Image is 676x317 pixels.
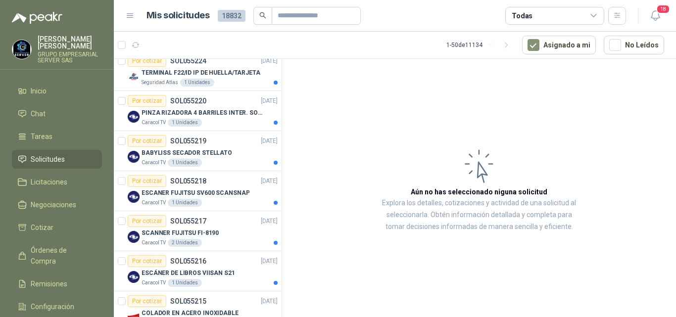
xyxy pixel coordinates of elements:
[31,86,47,96] span: Inicio
[142,68,260,78] p: TERMINAL F22/ID IP DE HUELLA/TARJETA
[261,217,278,226] p: [DATE]
[261,56,278,66] p: [DATE]
[170,298,206,305] p: SOL055215
[31,301,74,312] span: Configuración
[12,82,102,100] a: Inicio
[261,136,278,146] p: [DATE]
[168,199,202,207] div: 1 Unidades
[31,154,65,165] span: Solicitudes
[170,218,206,225] p: SOL055217
[31,278,67,289] span: Remisiones
[31,108,46,119] span: Chat
[180,79,214,87] div: 1 Unidades
[170,258,206,265] p: SOL055216
[12,297,102,316] a: Configuración
[12,274,102,293] a: Remisiones
[114,51,282,91] a: Por cotizarSOL055224[DATE] Company LogoTERMINAL F22/ID IP DE HUELLA/TARJETASeguridad Atlas1 Unidades
[381,197,577,233] p: Explora los detalles, cotizaciones y actividad de una solicitud al seleccionarla. Obtén informaci...
[114,171,282,211] a: Por cotizarSOL055218[DATE] Company LogoESCANER FUJITSU SV600 SCANSNAPCaracol TV1 Unidades
[512,10,532,21] div: Todas
[31,222,53,233] span: Cotizar
[128,71,140,83] img: Company Logo
[168,119,202,127] div: 1 Unidades
[114,91,282,131] a: Por cotizarSOL055220[DATE] Company LogoPINZA RIZADORA 4 BARRILES INTER. SOL-GEL BABYLISS SECADOR ...
[114,251,282,291] a: Por cotizarSOL055216[DATE] Company LogoESCÁNER DE LIBROS VIISAN S21Caracol TV1 Unidades
[12,40,31,59] img: Company Logo
[656,4,670,14] span: 18
[446,37,514,53] div: 1 - 50 de 11134
[142,79,178,87] p: Seguridad Atlas
[12,218,102,237] a: Cotizar
[142,119,166,127] p: Caracol TV
[12,104,102,123] a: Chat
[38,36,102,49] p: [PERSON_NAME] [PERSON_NAME]
[12,241,102,271] a: Órdenes de Compra
[12,150,102,169] a: Solicitudes
[12,12,62,24] img: Logo peakr
[128,191,140,203] img: Company Logo
[142,159,166,167] p: Caracol TV
[12,127,102,146] a: Tareas
[128,135,166,147] div: Por cotizar
[128,295,166,307] div: Por cotizar
[646,7,664,25] button: 18
[168,279,202,287] div: 1 Unidades
[31,245,93,267] span: Órdenes de Compra
[128,95,166,107] div: Por cotizar
[142,188,249,198] p: ESCANER FUJITSU SV600 SCANSNAP
[142,279,166,287] p: Caracol TV
[261,177,278,186] p: [DATE]
[170,137,206,144] p: SOL055219
[142,228,219,238] p: SCANNER FUJITSU FI-8190
[218,10,245,22] span: 18832
[128,271,140,283] img: Company Logo
[142,199,166,207] p: Caracol TV
[128,215,166,227] div: Por cotizar
[38,51,102,63] p: GRUPO EMPRESARIAL SERVER SAS
[142,108,265,118] p: PINZA RIZADORA 4 BARRILES INTER. SOL-GEL BABYLISS SECADOR STELLATO
[128,151,140,163] img: Company Logo
[12,195,102,214] a: Negociaciones
[31,177,67,187] span: Licitaciones
[128,255,166,267] div: Por cotizar
[604,36,664,54] button: No Leídos
[128,55,166,67] div: Por cotizar
[31,199,76,210] span: Negociaciones
[114,211,282,251] a: Por cotizarSOL055217[DATE] Company LogoSCANNER FUJITSU FI-8190Caracol TV2 Unidades
[128,231,140,243] img: Company Logo
[146,8,210,23] h1: Mis solicitudes
[31,131,52,142] span: Tareas
[522,36,596,54] button: Asignado a mi
[168,159,202,167] div: 1 Unidades
[128,175,166,187] div: Por cotizar
[259,12,266,19] span: search
[142,239,166,247] p: Caracol TV
[261,297,278,306] p: [DATE]
[168,239,202,247] div: 2 Unidades
[12,173,102,191] a: Licitaciones
[142,269,235,278] p: ESCÁNER DE LIBROS VIISAN S21
[261,257,278,266] p: [DATE]
[170,57,206,64] p: SOL055224
[411,186,547,197] h3: Aún no has seleccionado niguna solicitud
[170,97,206,104] p: SOL055220
[261,96,278,106] p: [DATE]
[142,148,232,158] p: BABYLISS SECADOR STELLATO
[128,111,140,123] img: Company Logo
[170,178,206,184] p: SOL055218
[114,131,282,171] a: Por cotizarSOL055219[DATE] Company LogoBABYLISS SECADOR STELLATOCaracol TV1 Unidades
